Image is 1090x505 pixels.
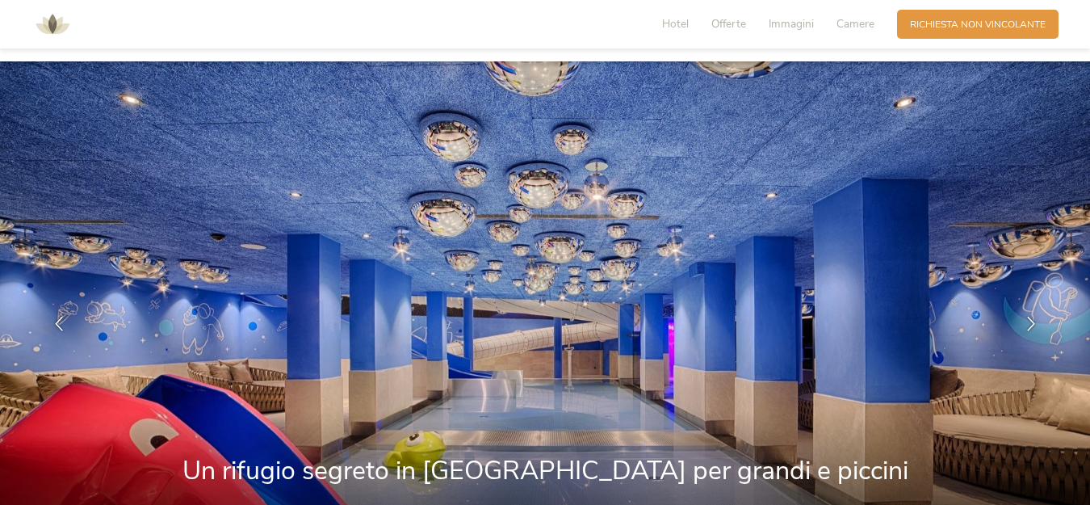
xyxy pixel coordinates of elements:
span: Richiesta non vincolante [910,18,1046,32]
span: Hotel [662,16,689,32]
span: Camere [836,16,874,32]
span: Immagini [769,16,814,32]
span: Offerte [711,16,746,32]
a: AMONTI & LUNARIS Wellnessresort [28,19,77,28]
